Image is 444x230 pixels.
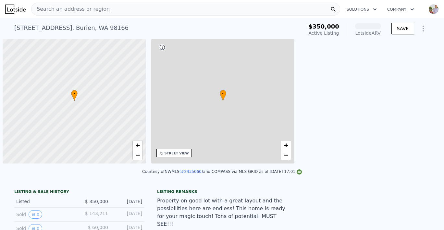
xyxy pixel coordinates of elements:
[157,189,287,194] div: Listing remarks
[133,150,142,160] a: Zoom out
[179,169,203,174] a: (#2435060)
[5,5,26,14] img: Lotside
[113,210,142,219] div: [DATE]
[135,141,140,149] span: +
[31,5,110,13] span: Search an address or region
[88,225,108,230] span: $ 60,000
[284,141,288,149] span: +
[85,199,108,204] span: $ 350,000
[165,151,189,156] div: STREET VIEW
[309,30,339,36] span: Active Listing
[71,90,78,101] div: •
[16,198,74,205] div: Listed
[14,23,129,32] div: [STREET_ADDRESS] , Burien , WA 98166
[284,151,288,159] span: −
[417,22,430,35] button: Show Options
[135,151,140,159] span: −
[142,169,302,174] div: Courtesy of NWMLS and COMPASS via MLS GRID as of [DATE] 17:01
[113,198,142,205] div: [DATE]
[297,169,302,175] img: NWMLS Logo
[16,210,74,219] div: Sold
[14,189,144,196] div: LISTING & SALE HISTORY
[281,140,291,150] a: Zoom in
[71,91,78,97] span: •
[428,4,439,14] img: avatar
[355,30,381,36] div: Lotside ARV
[308,23,339,30] span: $350,000
[382,4,419,15] button: Company
[391,23,414,34] button: SAVE
[157,197,287,228] div: Property on good lot with a great layout and the possibilities here are endless! This home is rea...
[220,91,226,97] span: •
[29,210,42,219] button: View historical data
[133,140,142,150] a: Zoom in
[85,211,108,216] span: $ 143,211
[341,4,382,15] button: Solutions
[281,150,291,160] a: Zoom out
[220,90,226,101] div: •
